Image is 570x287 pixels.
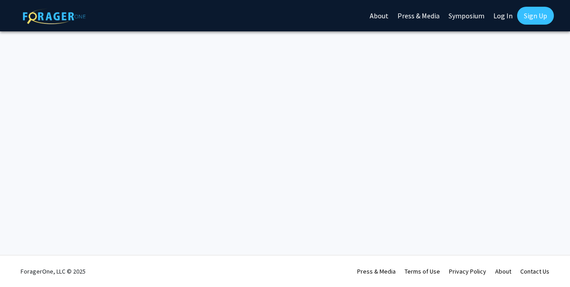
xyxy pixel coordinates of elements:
div: ForagerOne, LLC © 2025 [21,256,86,287]
a: Terms of Use [405,267,440,275]
a: Contact Us [520,267,549,275]
a: About [495,267,511,275]
a: Privacy Policy [449,267,486,275]
a: Press & Media [357,267,396,275]
img: ForagerOne Logo [23,9,86,24]
a: Sign Up [517,7,554,25]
